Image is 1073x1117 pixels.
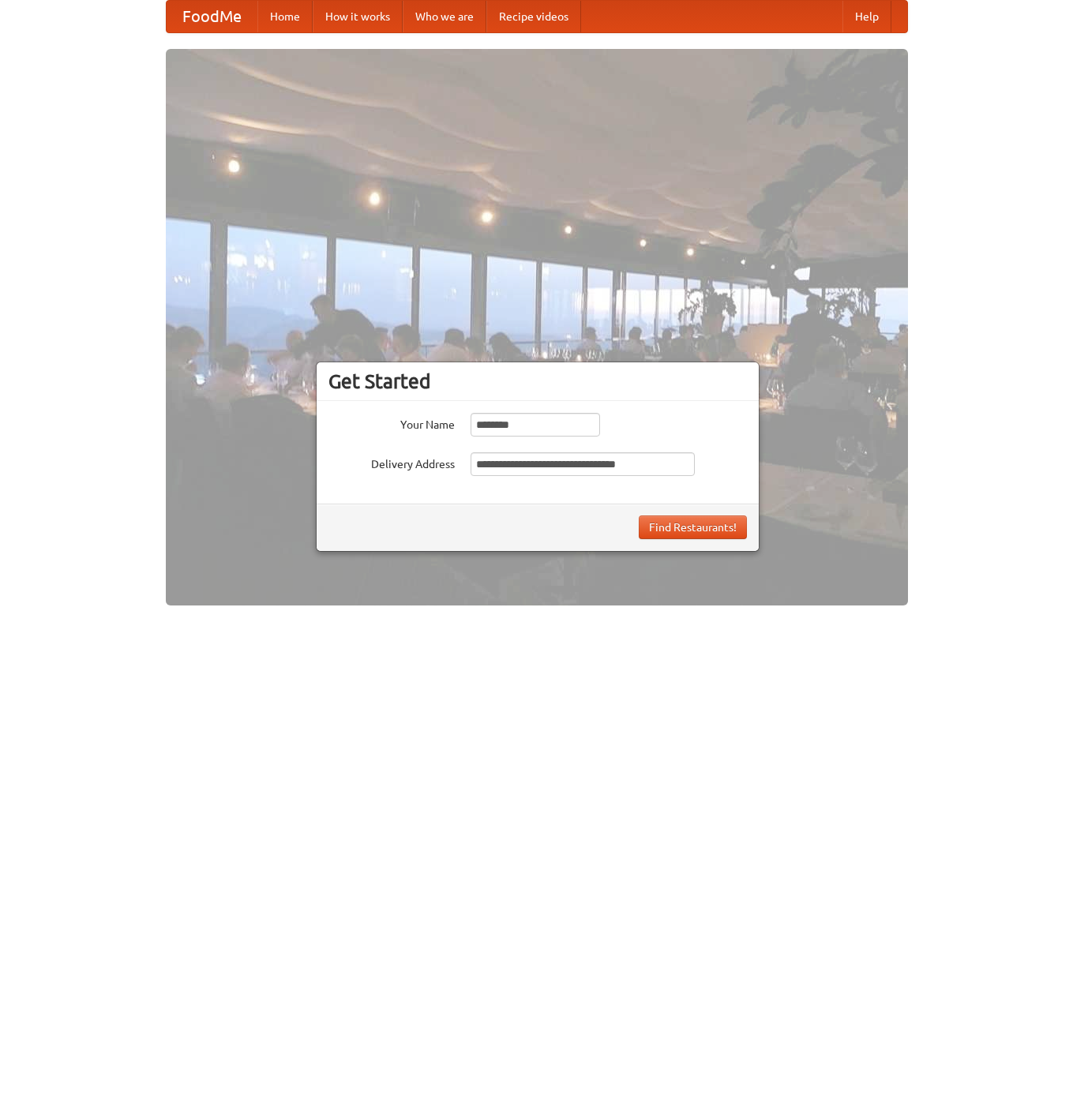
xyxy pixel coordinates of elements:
[486,1,581,32] a: Recipe videos
[639,515,747,539] button: Find Restaurants!
[842,1,891,32] a: Help
[313,1,403,32] a: How it works
[328,369,747,393] h3: Get Started
[257,1,313,32] a: Home
[403,1,486,32] a: Who we are
[328,452,455,472] label: Delivery Address
[328,413,455,433] label: Your Name
[167,1,257,32] a: FoodMe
